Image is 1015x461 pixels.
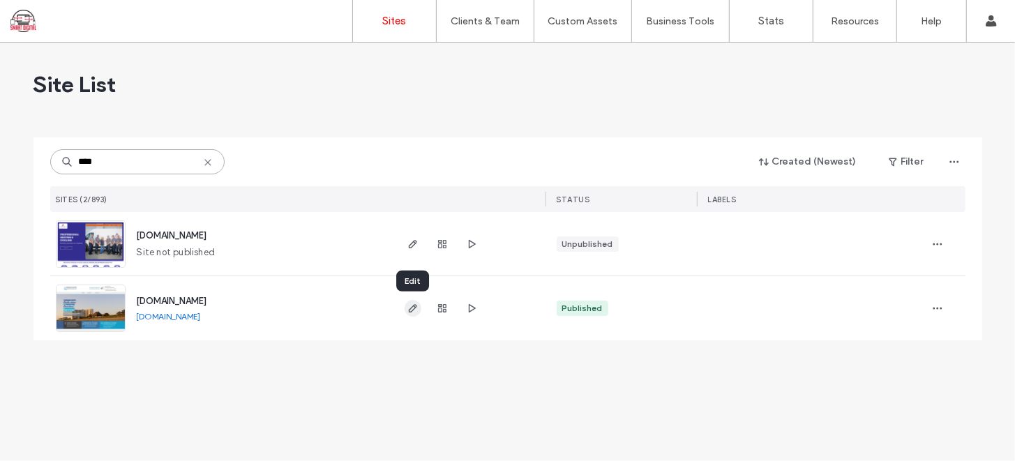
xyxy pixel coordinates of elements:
label: Sites [383,15,407,27]
label: Custom Assets [548,15,618,27]
span: STATUS [557,195,590,204]
button: Filter [875,151,938,173]
span: LABELS [708,195,737,204]
div: Published [562,302,603,315]
span: SITES (2/893) [56,195,108,204]
a: [DOMAIN_NAME] [137,296,207,306]
label: Resources [831,15,879,27]
label: Business Tools [647,15,715,27]
span: Site not published [137,245,216,259]
button: Created (Newest) [747,151,869,173]
label: Stats [758,15,784,27]
label: Clients & Team [451,15,520,27]
label: Help [922,15,942,27]
span: Help [31,10,60,22]
a: [DOMAIN_NAME] [137,230,207,241]
div: Unpublished [562,238,613,250]
span: Site List [33,70,116,98]
div: Edit [396,271,429,292]
a: [DOMAIN_NAME] [137,311,201,322]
